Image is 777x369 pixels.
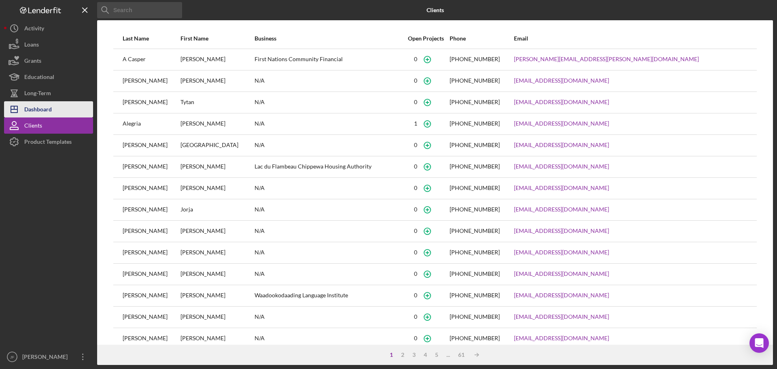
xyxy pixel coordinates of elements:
[10,355,15,359] text: JF
[427,7,444,13] b: Clients
[255,49,402,70] div: First Nations Community Financial
[450,249,500,256] div: [PHONE_NUMBER]
[514,249,609,256] a: [EMAIL_ADDRESS][DOMAIN_NAME]
[255,286,402,306] div: Waadookodaading Language Institute
[4,36,93,53] button: Loans
[180,49,254,70] div: [PERSON_NAME]
[180,157,254,177] div: [PERSON_NAME]
[4,85,93,101] button: Long-Term
[514,163,609,170] a: [EMAIL_ADDRESS][DOMAIN_NAME]
[450,228,500,234] div: [PHONE_NUMBER]
[123,178,180,198] div: [PERSON_NAME]
[180,135,254,156] div: [GEOGRAPHIC_DATA]
[514,35,747,42] div: Email
[123,135,180,156] div: [PERSON_NAME]
[414,314,417,320] div: 0
[180,286,254,306] div: [PERSON_NAME]
[4,101,93,117] button: Dashboard
[180,71,254,91] div: [PERSON_NAME]
[454,352,469,358] div: 61
[180,264,254,284] div: [PERSON_NAME]
[514,185,609,191] a: [EMAIL_ADDRESS][DOMAIN_NAME]
[514,335,609,341] a: [EMAIL_ADDRESS][DOMAIN_NAME]
[4,53,93,69] button: Grants
[442,352,454,358] div: ...
[403,35,449,42] div: Open Projects
[24,134,72,152] div: Product Templates
[24,53,41,71] div: Grants
[414,56,417,62] div: 0
[514,292,609,299] a: [EMAIL_ADDRESS][DOMAIN_NAME]
[123,49,180,70] div: A Casper
[431,352,442,358] div: 5
[514,56,699,62] a: [PERSON_NAME][EMAIL_ADDRESS][PERSON_NAME][DOMAIN_NAME]
[514,99,609,105] a: [EMAIL_ADDRESS][DOMAIN_NAME]
[4,20,93,36] button: Activity
[180,92,254,113] div: Tytan
[4,117,93,134] button: Clients
[414,99,417,105] div: 0
[450,99,500,105] div: [PHONE_NUMBER]
[450,185,500,191] div: [PHONE_NUMBER]
[180,114,254,134] div: [PERSON_NAME]
[450,120,500,127] div: [PHONE_NUMBER]
[450,314,500,320] div: [PHONE_NUMBER]
[180,178,254,198] div: [PERSON_NAME]
[123,221,180,241] div: [PERSON_NAME]
[450,35,513,42] div: Phone
[24,101,52,119] div: Dashboard
[514,271,609,277] a: [EMAIL_ADDRESS][DOMAIN_NAME]
[180,328,254,349] div: [PERSON_NAME]
[4,349,93,365] button: JF[PERSON_NAME]
[123,35,180,42] div: Last Name
[450,206,500,213] div: [PHONE_NUMBER]
[514,206,609,213] a: [EMAIL_ADDRESS][DOMAIN_NAME]
[255,92,402,113] div: N/A
[255,135,402,156] div: N/A
[514,228,609,234] a: [EMAIL_ADDRESS][DOMAIN_NAME]
[255,307,402,327] div: N/A
[514,314,609,320] a: [EMAIL_ADDRESS][DOMAIN_NAME]
[414,335,417,341] div: 0
[514,142,609,148] a: [EMAIL_ADDRESS][DOMAIN_NAME]
[123,307,180,327] div: [PERSON_NAME]
[24,20,44,38] div: Activity
[414,206,417,213] div: 0
[123,243,180,263] div: [PERSON_NAME]
[24,36,39,55] div: Loans
[123,114,180,134] div: Alegria
[24,69,54,87] div: Educational
[4,134,93,150] button: Product Templates
[450,163,500,170] div: [PHONE_NUMBER]
[414,271,417,277] div: 0
[450,77,500,84] div: [PHONE_NUMBER]
[180,200,254,220] div: Jorja
[24,85,51,103] div: Long-Term
[4,69,93,85] a: Educational
[180,243,254,263] div: [PERSON_NAME]
[450,142,500,148] div: [PHONE_NUMBER]
[414,142,417,148] div: 0
[24,117,42,136] div: Clients
[97,2,182,18] input: Search
[420,352,431,358] div: 4
[123,157,180,177] div: [PERSON_NAME]
[20,349,73,367] div: [PERSON_NAME]
[255,178,402,198] div: N/A
[408,352,420,358] div: 3
[749,333,769,353] div: Open Intercom Messenger
[450,335,500,341] div: [PHONE_NUMBER]
[514,77,609,84] a: [EMAIL_ADDRESS][DOMAIN_NAME]
[450,56,500,62] div: [PHONE_NUMBER]
[255,35,402,42] div: Business
[397,352,408,358] div: 2
[123,286,180,306] div: [PERSON_NAME]
[414,292,417,299] div: 0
